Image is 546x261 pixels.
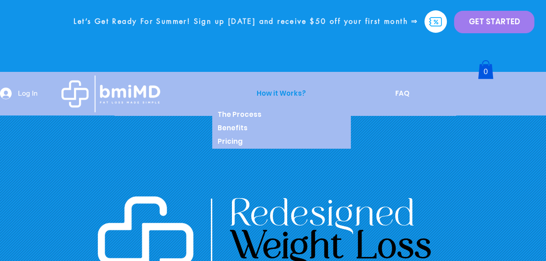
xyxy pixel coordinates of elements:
nav: Site [212,82,455,105]
a: How it Works? [212,82,350,105]
a: Pricing [212,135,350,148]
span: Redesigned [229,195,415,229]
p: How it Works? [252,82,310,105]
a: Discount [424,10,447,33]
p: Pricing [214,135,246,148]
a: GET STARTED [454,11,534,33]
p: Benefits [214,121,251,135]
span: Let’s Get Ready For Summer! Sign up [DATE] and receive $50 off your first month ⇒ [74,17,418,26]
a: FAQ [350,82,455,105]
span: GET STARTED [469,17,520,27]
a: The Process [212,108,350,121]
span: Log In [15,88,41,98]
a: Benefits [212,121,350,135]
p: FAQ [391,82,414,105]
span: Weight Loss [229,227,432,261]
text: 0 [483,67,487,76]
p: The Process [214,108,265,121]
a: Cart with 0 items [478,60,494,79]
